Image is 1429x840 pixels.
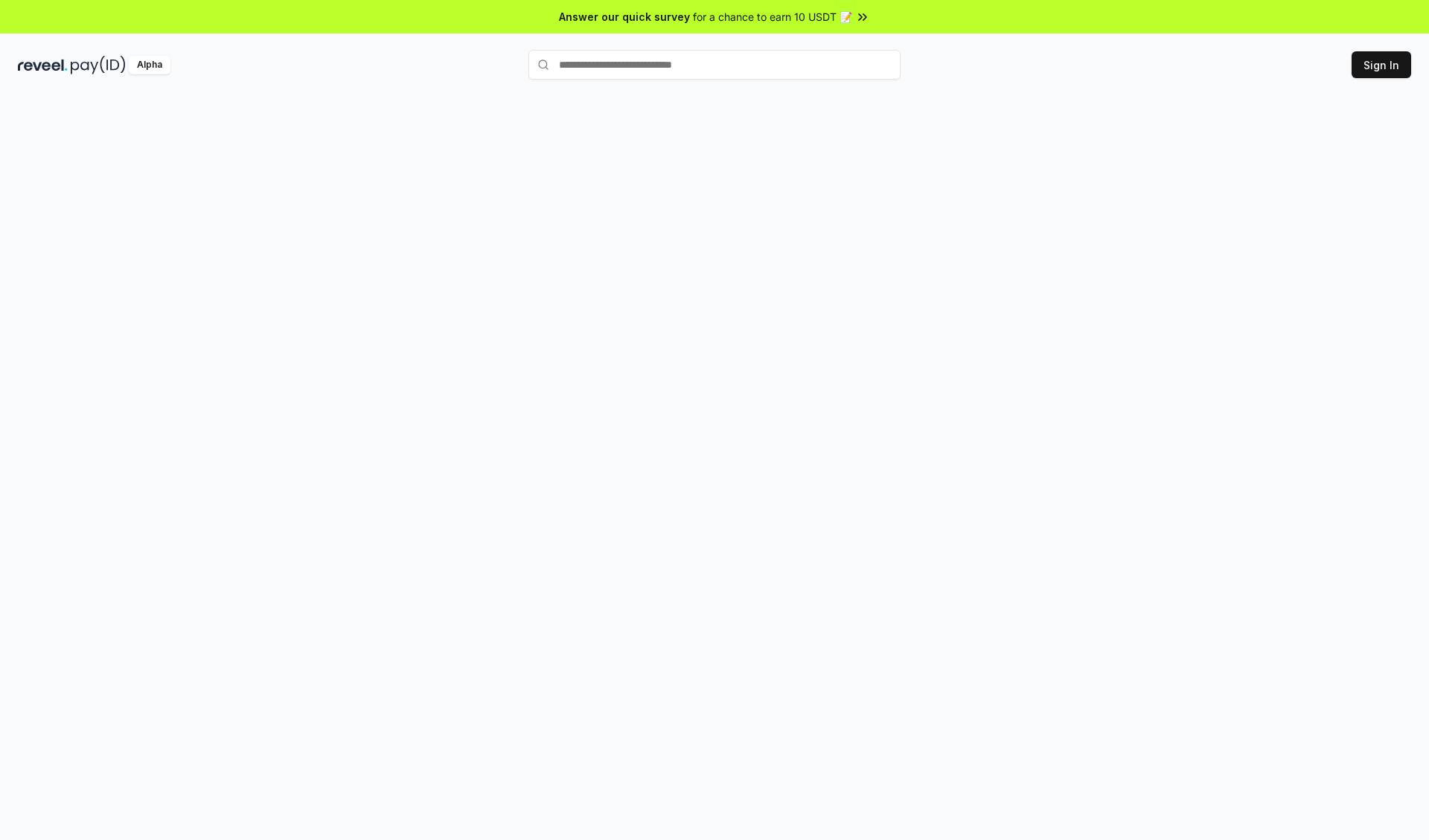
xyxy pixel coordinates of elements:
button: Sign In [1352,51,1411,78]
div: Alpha [129,56,170,74]
img: pay_id [71,56,126,74]
span: for a chance to earn 10 USDT 📝 [693,9,852,25]
span: Answer our quick survey [559,9,690,25]
img: reveel_dark [18,56,68,74]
